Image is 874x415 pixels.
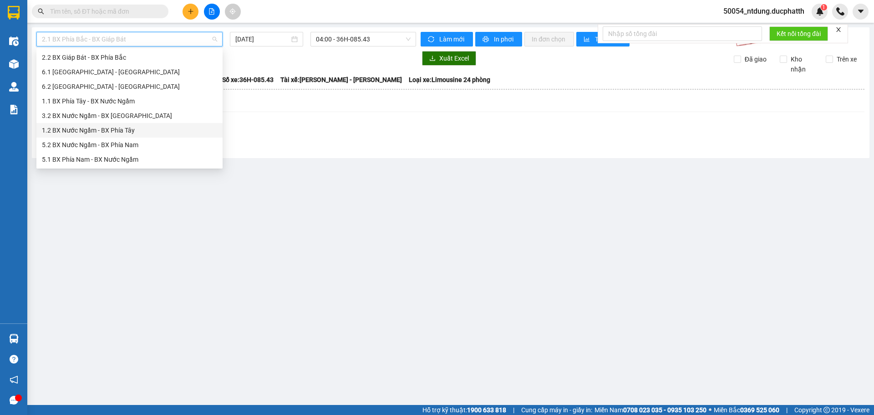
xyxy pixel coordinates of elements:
img: icon-new-feature [816,7,824,15]
div: 6.1 [GEOGRAPHIC_DATA] - [GEOGRAPHIC_DATA] [42,67,217,77]
span: bar-chart [584,36,591,43]
span: In phơi [494,34,515,44]
div: 6.1 Thanh Hóa - Hà Nội [36,65,223,79]
button: file-add [204,4,220,20]
span: file-add [208,8,215,15]
span: Đã giao [741,54,770,64]
span: 50054_ntdung.ducphatth [716,5,812,17]
span: close [835,26,842,33]
span: message [10,396,18,405]
span: Số xe: 36H-085.43 [222,75,274,85]
span: Miền Bắc [714,405,779,415]
div: 5.1 BX Phía Nam - BX Nước Ngầm [42,154,217,164]
img: logo-vxr [8,6,20,20]
span: copyright [823,407,830,413]
button: In đơn chọn [524,32,574,46]
span: Miền Nam [595,405,706,415]
sup: 1 [821,4,827,10]
strong: 0369 525 060 [740,406,779,414]
button: bar-chartThống kê [576,32,630,46]
span: sync [428,36,436,43]
strong: 0708 023 035 - 0935 103 250 [623,406,706,414]
img: warehouse-icon [9,334,19,343]
div: 1.2 BX Nước Ngầm - BX Phía Tây [36,123,223,138]
div: 2.2 BX Giáp Bát - BX Phía Bắc [42,52,217,62]
span: search [38,8,44,15]
span: plus [188,8,194,15]
input: 15/08/2025 [235,34,290,44]
span: notification [10,375,18,384]
span: Trên xe [833,54,860,64]
div: 5.2 BX Nước Ngầm - BX Phía Nam [42,140,217,150]
strong: 1900 633 818 [467,406,506,414]
button: downloadXuất Excel [422,51,476,66]
div: 3.2 BX Nước Ngầm - BX Hoằng Hóa [36,108,223,123]
button: syncLàm mới [421,32,473,46]
input: Nhập số tổng đài [603,26,762,41]
div: 5.2 BX Nước Ngầm - BX Phía Nam [36,138,223,152]
span: printer [483,36,490,43]
span: Kho nhận [787,54,819,74]
div: 1.1 BX Phía Tây - BX Nước Ngầm [42,96,217,106]
div: 5.1 BX Phía Nam - BX Nước Ngầm [36,152,223,167]
span: 2.1 BX Phía Bắc - BX Giáp Bát [42,32,217,46]
button: caret-down [853,4,869,20]
span: Làm mới [439,34,466,44]
img: phone-icon [836,7,844,15]
span: | [513,405,514,415]
button: Kết nối tổng đài [769,26,828,41]
div: 6.2 [GEOGRAPHIC_DATA] - [GEOGRAPHIC_DATA] [42,82,217,92]
span: 1 [822,4,825,10]
div: 2.2 BX Giáp Bát - BX Phía Bắc [36,50,223,65]
div: 1.1 BX Phía Tây - BX Nước Ngầm [36,94,223,108]
span: question-circle [10,355,18,364]
div: 3.2 BX Nước Ngầm - BX [GEOGRAPHIC_DATA] [42,111,217,121]
span: Hỗ trợ kỹ thuật: [422,405,506,415]
span: Kết nối tổng đài [777,29,821,39]
div: 6.2 Hà Nội - Thanh Hóa [36,79,223,94]
button: printerIn phơi [475,32,522,46]
span: Loại xe: Limousine 24 phòng [409,75,490,85]
img: warehouse-icon [9,59,19,69]
span: aim [229,8,236,15]
span: Tài xế: [PERSON_NAME] - [PERSON_NAME] [280,75,402,85]
div: 1.2 BX Nước Ngầm - BX Phía Tây [42,125,217,135]
span: Cung cấp máy in - giấy in: [521,405,592,415]
span: caret-down [857,7,865,15]
img: solution-icon [9,105,19,114]
span: 04:00 - 36H-085.43 [316,32,411,46]
span: | [786,405,788,415]
span: ⚪️ [709,408,711,412]
button: aim [225,4,241,20]
button: plus [183,4,198,20]
input: Tìm tên, số ĐT hoặc mã đơn [50,6,158,16]
img: warehouse-icon [9,36,19,46]
img: warehouse-icon [9,82,19,92]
